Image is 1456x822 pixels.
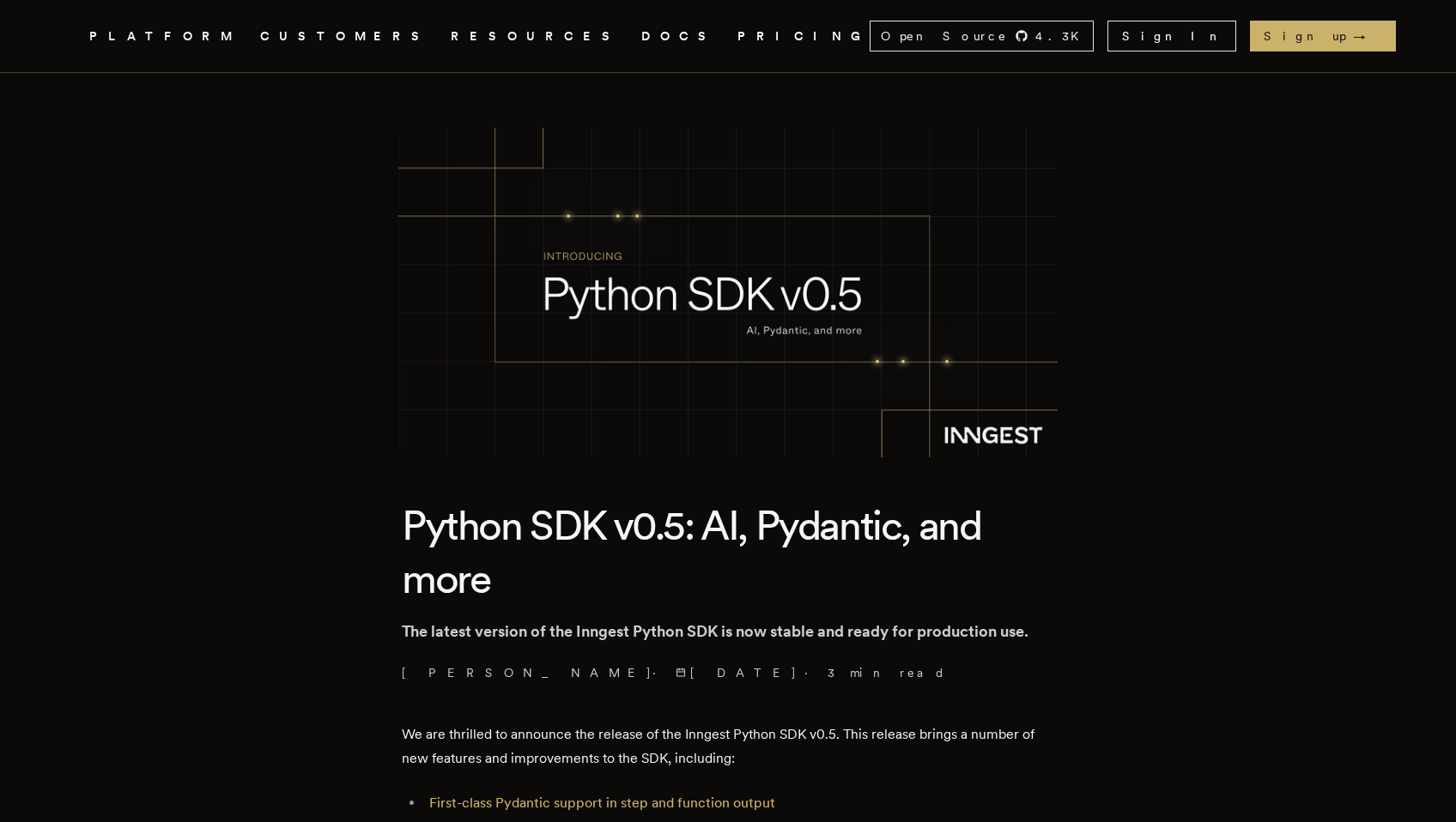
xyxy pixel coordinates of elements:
a: CUSTOMERS [260,26,430,47]
p: The latest version of the Inngest Python SDK is now stable and ready for production use. [402,620,1054,644]
span: 3 min read [828,664,946,681]
img: Featured image for Python SDK v0.5: AI, Pydantic, and more blog post [398,128,1058,457]
button: PLATFORM [89,26,240,47]
button: RESOURCES [451,26,621,47]
a: PRICING [737,26,870,47]
h1: Python SDK v0.5: AI, Pydantic, and more [402,499,1054,606]
a: Sign up [1250,21,1396,51]
a: First-class Pydantic support in step and function output [429,795,775,811]
a: Sign In [1107,21,1236,51]
p: We are thrilled to announce the release of the Inngest Python SDK v0.5. This release brings a num... [402,722,1054,771]
span: [DATE] [676,664,798,681]
a: DOCS [641,26,717,47]
span: → [1353,27,1382,45]
span: Open Source [881,27,1008,45]
p: [PERSON_NAME] · · [402,664,1054,681]
span: 4.3 K [1035,27,1089,45]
